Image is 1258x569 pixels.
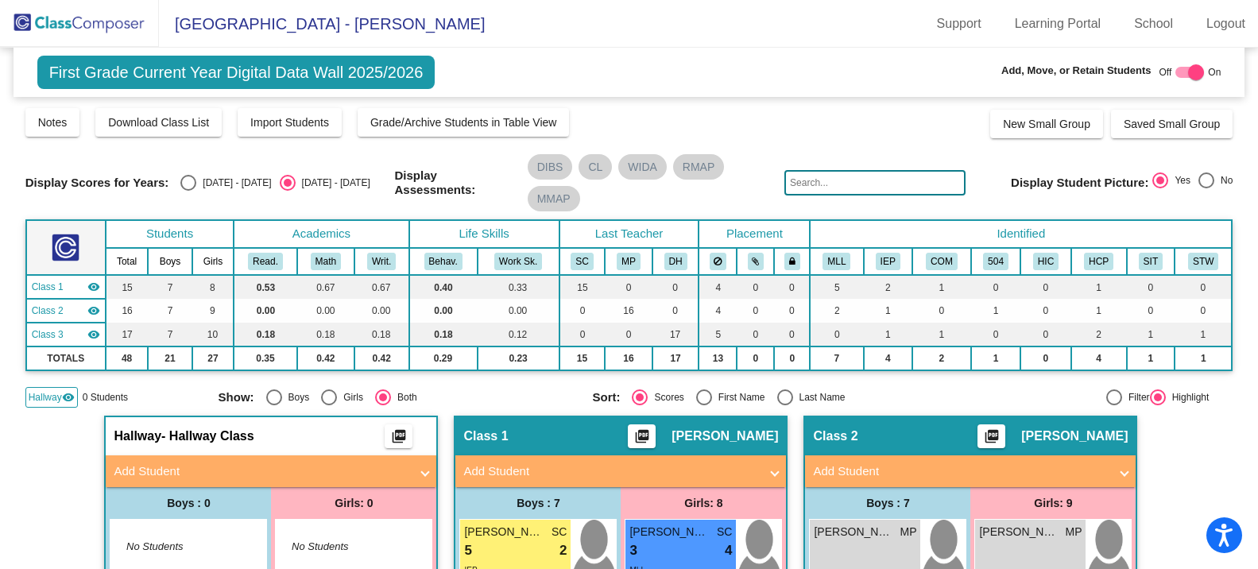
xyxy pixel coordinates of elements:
th: Keep with students [737,248,774,275]
button: SC [571,253,593,270]
td: 0.23 [478,346,559,370]
button: 504 [983,253,1008,270]
td: 0.53 [234,275,297,299]
td: 4 [864,346,912,370]
span: 4 [725,540,732,561]
td: 0 [774,346,810,370]
span: Sort: [592,390,620,404]
mat-chip: RMAP [673,154,724,180]
mat-radio-group: Select an option [180,175,370,191]
div: Filter [1122,390,1150,404]
th: Keep with teacher [774,248,810,275]
mat-expansion-panel-header: Add Student [455,455,786,487]
td: 4 [699,299,737,323]
button: Work Sk. [494,253,542,270]
td: 0 [1127,275,1175,299]
td: 17 [652,323,699,346]
div: Scores [648,390,683,404]
button: Math [311,253,341,270]
button: MP [617,253,641,270]
td: 1 [1127,346,1175,370]
td: 7 [148,323,192,346]
th: Communication IEP [912,248,971,275]
button: Writ. [367,253,396,270]
button: Print Students Details [385,424,412,448]
div: Both [391,390,417,404]
td: 0.00 [478,299,559,323]
td: Marie Parrish - No Class Name [26,299,106,323]
span: [PERSON_NAME] [814,524,893,540]
td: 2 [1071,323,1127,346]
td: 0.00 [297,299,354,323]
a: School [1121,11,1186,37]
th: Individualized Education Plan [864,248,912,275]
span: Class 1 [32,280,64,294]
span: Class 1 [463,428,508,444]
mat-expansion-panel-header: Add Student [805,455,1136,487]
span: Hallway [114,428,161,444]
td: 0 [774,299,810,323]
span: Class 2 [813,428,857,444]
mat-icon: picture_as_pdf [633,428,652,451]
th: Student Intervention Team [1127,248,1175,275]
td: 0 [912,299,971,323]
button: MLL [823,253,850,270]
td: 1 [1071,299,1127,323]
span: Display Scores for Years: [25,176,169,190]
div: Yes [1168,173,1190,188]
td: 0 [1020,323,1070,346]
td: 1 [1175,323,1232,346]
th: 504 Plan [971,248,1020,275]
td: 0 [737,346,774,370]
mat-icon: picture_as_pdf [389,428,408,451]
span: Import Students [250,116,329,129]
input: Search... [784,170,966,195]
span: Off [1159,65,1172,79]
td: 17 [652,346,699,370]
td: 0 [971,275,1020,299]
td: 1 [864,323,912,346]
span: 3 [629,540,637,561]
th: Watch for SIT [1175,248,1232,275]
td: 27 [192,346,234,370]
td: 0.35 [234,346,297,370]
td: 0.18 [234,323,297,346]
button: Notes [25,108,80,137]
th: Girls [192,248,234,275]
td: 0.29 [409,346,478,370]
td: 15 [559,346,606,370]
button: HIC [1033,253,1059,270]
span: Display Student Picture: [1011,176,1148,190]
th: Identified [810,220,1232,248]
td: 48 [106,346,148,370]
mat-icon: picture_as_pdf [982,428,1001,451]
td: 0.67 [297,275,354,299]
td: 7 [148,275,192,299]
mat-radio-group: Select an option [219,389,581,405]
td: 0 [605,275,652,299]
span: SC [552,524,567,540]
td: 16 [605,346,652,370]
button: New Small Group [990,110,1103,138]
button: Print Students Details [977,424,1005,448]
div: First Name [712,390,765,404]
button: STW [1188,253,1218,270]
a: Learning Portal [1002,11,1114,37]
td: 2 [810,299,863,323]
div: Boys [282,390,310,404]
mat-icon: visibility [87,281,100,293]
button: DH [664,253,687,270]
td: 0 [652,299,699,323]
mat-radio-group: Select an option [1152,172,1233,193]
th: Multilingual Learner [810,248,863,275]
span: Saved Small Group [1124,118,1220,130]
button: COM [926,253,958,270]
button: Grade/Archive Students in Table View [358,108,570,137]
td: 1 [864,299,912,323]
button: Download Class List [95,108,222,137]
a: Logout [1194,11,1258,37]
span: [PERSON_NAME] [629,524,709,540]
td: 1 [971,299,1020,323]
td: 5 [699,323,737,346]
mat-chip: MMAP [528,186,580,211]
